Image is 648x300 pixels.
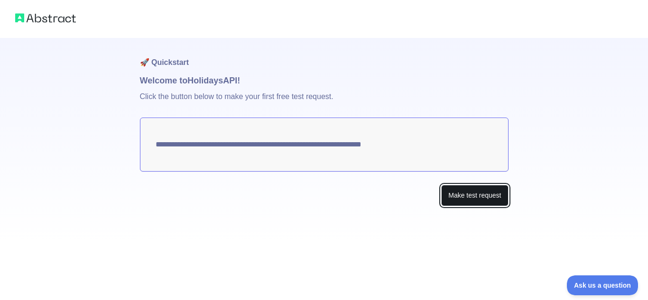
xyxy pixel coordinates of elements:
[140,74,509,87] h1: Welcome to Holidays API!
[441,185,508,206] button: Make test request
[140,87,509,118] p: Click the button below to make your first free test request.
[15,11,76,25] img: Abstract logo
[567,275,639,295] iframe: Toggle Customer Support
[140,38,509,74] h1: 🚀 Quickstart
